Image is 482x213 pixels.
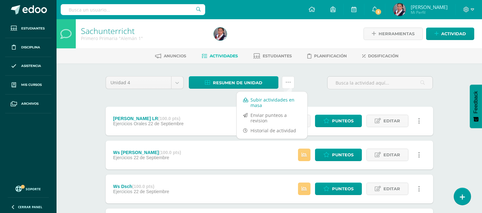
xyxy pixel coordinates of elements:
[363,51,399,61] a: Dosificación
[5,94,51,113] a: Archivos
[81,35,206,41] div: Primero Primaria 'Alemán 1'
[81,25,135,36] a: Sachunterricht
[164,53,187,58] span: Anuncios
[368,53,399,58] span: Dosificación
[411,10,448,15] span: Mi Perfil
[473,91,479,113] span: Feedback
[113,116,183,121] div: [PERSON_NAME] LR
[21,101,39,106] span: Archivos
[113,155,132,160] span: Ejercicios
[315,183,362,195] a: Punteos
[314,53,347,58] span: Planificación
[21,63,41,69] span: Asistencia
[159,150,181,155] strong: (100.0 pts)
[379,28,415,40] span: Herramientas
[21,26,45,31] span: Estudiantes
[155,51,187,61] a: Anuncios
[383,115,400,127] span: Editar
[5,38,51,57] a: Disciplina
[328,77,433,89] input: Busca la actividad aquí...
[21,45,40,50] span: Disciplina
[5,57,51,76] a: Asistencia
[364,28,423,40] a: Herramientas
[383,183,400,195] span: Editar
[113,189,132,194] span: Ejercicios
[213,77,262,89] span: Resumen de unidad
[315,149,362,161] a: Punteos
[158,116,180,121] strong: (100.0 pts)
[375,8,382,15] span: 3
[148,121,184,126] span: 22 de Septiembre
[470,85,482,128] button: Feedback - Mostrar encuesta
[113,150,181,155] div: Ws [PERSON_NAME]
[134,155,169,160] span: 22 de Septiembre
[383,149,400,161] span: Editar
[393,3,406,16] img: 7553e2040392ab0c00c32bf568c83c81.png
[8,184,49,193] a: Soporte
[26,187,41,191] span: Soporte
[81,26,206,35] h1: Sachunterricht
[263,53,292,58] span: Estudiantes
[315,115,362,127] a: Punteos
[332,115,354,127] span: Punteos
[113,121,147,126] span: Ejercicios Orales
[237,110,307,126] a: Enviar punteos a revision
[237,95,307,110] a: Subir actividades en masa
[106,77,183,89] a: Unidad 4
[210,53,238,58] span: Actividades
[113,184,169,189] div: Ws Dsch
[441,28,466,40] span: Actividad
[214,28,227,40] img: 7553e2040392ab0c00c32bf568c83c81.png
[308,51,347,61] a: Planificación
[426,28,474,40] a: Actividad
[189,76,278,89] a: Resumen de unidad
[5,76,51,94] a: Mis cursos
[21,82,42,87] span: Mis cursos
[132,184,154,189] strong: (100.0 pts)
[18,205,42,209] span: Cerrar panel
[134,189,169,194] span: 22 de Septiembre
[254,51,292,61] a: Estudiantes
[202,51,238,61] a: Actividades
[111,77,166,89] span: Unidad 4
[332,183,354,195] span: Punteos
[5,19,51,38] a: Estudiantes
[411,4,448,10] span: [PERSON_NAME]
[332,149,354,161] span: Punteos
[61,4,205,15] input: Busca un usuario...
[237,126,307,135] a: Historial de actividad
